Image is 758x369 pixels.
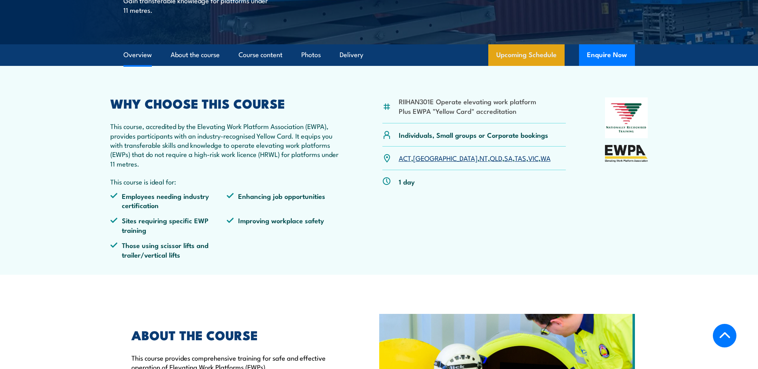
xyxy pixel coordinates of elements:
a: Photos [301,44,321,65]
a: [GEOGRAPHIC_DATA] [413,153,477,163]
li: Improving workplace safety [227,216,343,234]
p: , , , , , , , [399,153,551,163]
a: ACT [399,153,411,163]
img: EWPA [605,145,648,162]
a: WA [541,153,551,163]
p: This course is ideal for: [110,177,344,186]
button: Enquire Now [579,44,635,66]
a: VIC [528,153,539,163]
li: Employees needing industry certification [110,191,227,210]
li: Plus EWPA "Yellow Card" accreditation [399,106,536,115]
a: NT [479,153,488,163]
a: QLD [490,153,502,163]
li: Sites requiring specific EWP training [110,216,227,234]
a: Course content [239,44,283,65]
li: Enhancing job opportunities [227,191,343,210]
h2: WHY CHOOSE THIS COURSE [110,97,344,109]
li: Those using scissor lifts and trailer/vertical lifts [110,240,227,259]
a: TAS [515,153,526,163]
a: SA [504,153,513,163]
p: Individuals, Small groups or Corporate bookings [399,130,548,139]
a: Upcoming Schedule [488,44,565,66]
h2: ABOUT THE COURSE [131,329,342,340]
img: Nationally Recognised Training logo. [605,97,648,138]
a: About the course [171,44,220,65]
a: Overview [123,44,152,65]
a: Delivery [340,44,363,65]
p: This course, accredited by the Elevating Work Platform Association (EWPA), provides participants ... [110,121,344,168]
li: RIIHAN301E Operate elevating work platform [399,97,536,106]
p: 1 day [399,177,415,186]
